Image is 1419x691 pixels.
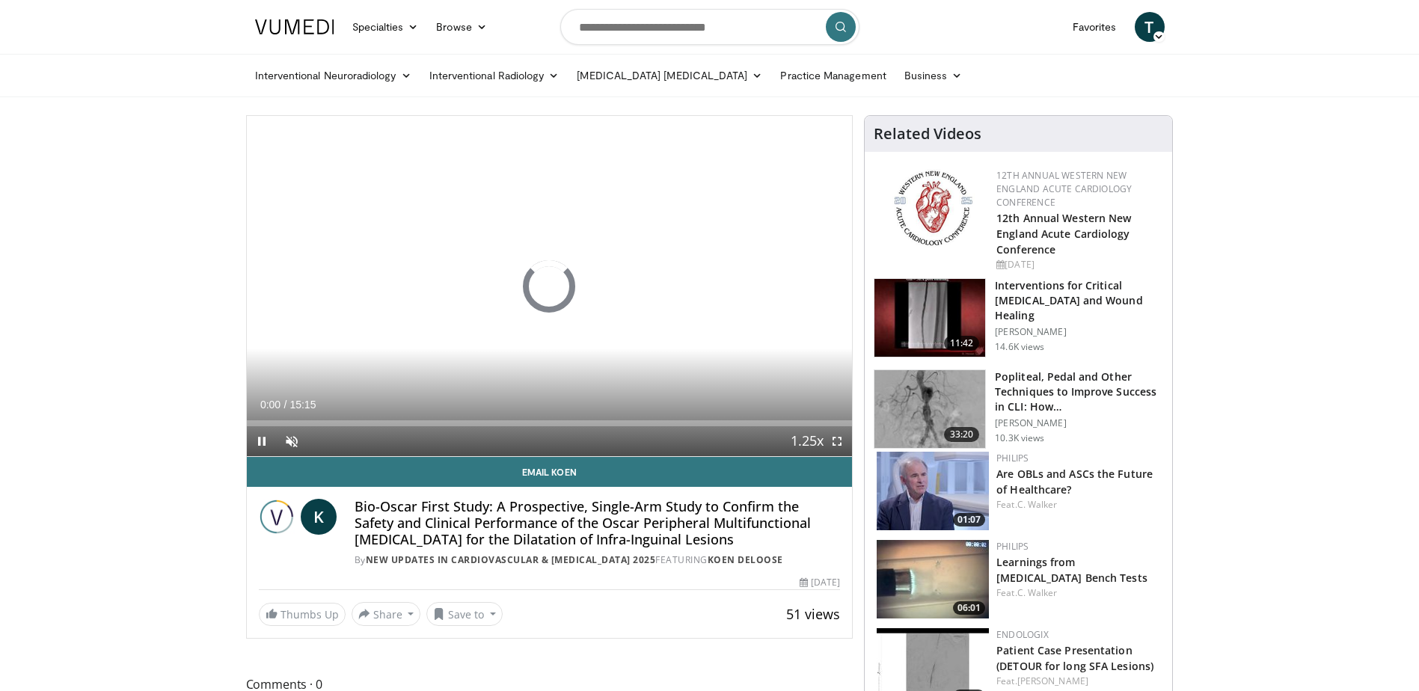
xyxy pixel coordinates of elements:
a: Interventional Radiology [420,61,568,90]
a: Email Koen [247,457,853,487]
a: Specialties [343,12,428,42]
a: Endologix [996,628,1049,641]
a: New Updates in Cardiovascular & [MEDICAL_DATA] 2025 [366,553,656,566]
img: 243716_0000_1.png.150x105_q85_crop-smart_upscale.jpg [874,279,985,357]
img: New Updates in Cardiovascular & Interventional Radiology 2025 [259,499,295,535]
a: Philips [996,452,1029,464]
a: 06:01 [877,540,989,618]
a: K [301,499,337,535]
input: Search topics, interventions [560,9,859,45]
img: 75a3f960-6a0f-456d-866c-450ec948de62.150x105_q85_crop-smart_upscale.jpg [877,452,989,530]
a: Browse [427,12,496,42]
a: C. Walker [1017,586,1058,599]
a: 33:20 Popliteal, Pedal and Other Techniques to Improve Success in CLI: How… [PERSON_NAME] 10.3K v... [874,369,1163,449]
div: By FEATURING [355,553,840,567]
a: Favorites [1064,12,1126,42]
button: Playback Rate [792,426,822,456]
div: [DATE] [800,576,840,589]
button: Unmute [277,426,307,456]
h3: Popliteal, Pedal and Other Techniques to Improve Success in CLI: How… [995,369,1163,414]
a: Thumbs Up [259,603,346,626]
span: 01:07 [953,513,985,526]
a: 12th Annual Western New England Acute Cardiology Conference [996,211,1131,257]
img: VuMedi Logo [255,19,334,34]
div: Feat. [996,675,1160,688]
a: 11:42 Interventions for Critical [MEDICAL_DATA] and Wound Healing [PERSON_NAME] 14.6K views [874,278,1163,357]
p: 10.3K views [995,432,1044,444]
h3: Interventions for Critical [MEDICAL_DATA] and Wound Healing [995,278,1163,323]
a: [MEDICAL_DATA] [MEDICAL_DATA] [568,61,771,90]
span: 51 views [786,605,840,623]
span: 06:01 [953,601,985,615]
a: T [1135,12,1165,42]
a: Interventional Neuroradiology [246,61,420,90]
a: Patient Case Presentation (DETOUR for long SFA Lesions) [996,643,1153,673]
span: 15:15 [289,399,316,411]
div: [DATE] [996,258,1160,271]
span: 11:42 [944,336,980,351]
h4: Bio-Oscar First Study: A Prospective, Single-Arm Study to Confirm the Safety and Clinical Perform... [355,499,840,547]
a: 12th Annual Western New England Acute Cardiology Conference [996,169,1132,209]
span: 0:00 [260,399,281,411]
img: 0547a951-2e8b-4df6-bc87-cc102613d05c.150x105_q85_crop-smart_upscale.jpg [877,540,989,618]
span: 33:20 [944,427,980,442]
a: C. Walker [1017,498,1058,511]
a: 01:07 [877,452,989,530]
button: Share [352,602,421,626]
a: Practice Management [771,61,895,90]
div: Feat. [996,586,1160,600]
h4: Related Videos [874,125,981,143]
a: Business [895,61,972,90]
p: [PERSON_NAME] [995,326,1163,338]
img: T6d-rUZNqcn4uJqH4xMDoxOjBrO-I4W8.150x105_q85_crop-smart_upscale.jpg [874,370,985,448]
a: Koen Deloose [708,553,783,566]
button: Fullscreen [822,426,852,456]
p: [PERSON_NAME] [995,417,1163,429]
a: Philips [996,540,1029,553]
div: Feat. [996,498,1160,512]
div: Progress Bar [247,420,853,426]
video-js: Video Player [247,116,853,457]
button: Pause [247,426,277,456]
img: 0954f259-7907-4053-a817-32a96463ecc8.png.150x105_q85_autocrop_double_scale_upscale_version-0.2.png [892,169,975,248]
p: 14.6K views [995,341,1044,353]
a: Learnings from [MEDICAL_DATA] Bench Tests [996,555,1147,585]
a: [PERSON_NAME] [1017,675,1088,687]
button: Save to [426,602,503,626]
span: / [284,399,287,411]
a: Are OBLs and ASCs the Future of Healthcare? [996,467,1153,497]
